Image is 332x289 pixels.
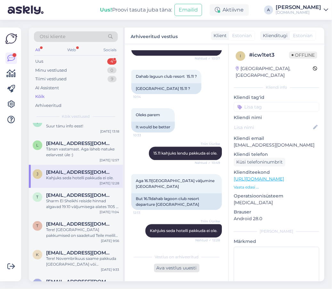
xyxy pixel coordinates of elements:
[62,114,90,119] span: Kõik vestlused
[131,193,222,210] div: But 16.11dahab lagoon club resort departure [GEOGRAPHIC_DATA]
[35,58,43,65] div: Uus
[100,129,119,134] div: [DATE] 13:18
[36,172,38,176] span: J
[195,56,220,61] span: Nähtud ✓ 10:07
[40,33,65,40] span: Otsi kliente
[100,158,119,163] div: [DATE] 12:57
[46,123,119,129] div: Suur tänu info eest!
[293,32,312,39] span: Estonian
[46,256,119,267] div: Tere! Novembrikuus saame pakkuda [GEOGRAPHIC_DATA] või [GEOGRAPHIC_DATA] reise. Kas üks neist sih...
[66,46,77,54] div: Web
[234,238,319,245] p: Märkmed
[276,5,321,10] div: [PERSON_NAME]
[36,281,39,286] span: K
[276,10,321,15] div: [DOMAIN_NAME]
[133,210,157,215] span: 12:13
[234,209,319,215] p: Brauser
[5,33,17,45] img: Askly Logo
[234,199,319,206] p: [MEDICAL_DATA]
[234,158,285,166] div: Küsi telefoninumbrit
[195,238,220,243] span: Nähtud ✓ 12:28
[35,93,45,100] div: Kõik
[234,193,319,199] p: Operatsioonisüsteem
[36,195,39,199] span: t
[46,140,113,146] span: liisa.levo@gmail.com
[46,175,119,181] div: Kahjuks seda hotelli pakkuda ei ole.
[150,228,217,233] span: Kahjuks seda hotelli pakkuda ei ole.
[196,219,220,224] span: Triin Üürike
[260,32,287,39] div: Klienditugi
[100,7,112,13] b: Uus!
[101,267,119,272] div: [DATE] 9:33
[133,133,157,138] span: 10:33
[234,94,319,101] p: Kliendi tag'id
[234,124,312,131] input: Lisa nimi
[35,102,61,109] div: Arhiveeritud
[108,76,117,82] div: 9
[36,143,39,148] span: l
[100,210,119,214] div: [DATE] 11:04
[46,279,113,285] span: Kerli.toomi@kohila.edu.ee
[131,83,201,94] div: [GEOGRAPHIC_DATA] 15.11 ?
[101,238,119,243] div: [DATE] 9:56
[35,67,67,74] div: Minu vestlused
[210,4,249,16] div: Aktiivne
[46,192,113,198] span: triinu02@outlook.com
[36,252,39,257] span: k
[46,169,113,175] span: Janekdanilov@gmail.com
[249,51,289,59] div: # icw1tet3
[46,227,119,238] div: Tere! [GEOGRAPHIC_DATA] pakkumised on saadetud Teile meilile :)
[234,215,319,222] p: Android 28.0
[240,53,241,58] span: i
[236,65,313,79] div: [GEOGRAPHIC_DATA], [GEOGRAPHIC_DATA]
[46,146,119,158] div: Tǎnan vastamast. Aga läheb natuke eelarvest üle :)
[174,4,202,16] button: Emailid
[46,250,113,256] span: karlkarlson2000@gmail.com
[232,32,252,39] span: Estonian
[234,84,319,90] div: Kliendi info
[289,52,317,59] span: Offline
[234,151,319,158] p: Kliendi telefon
[102,46,118,54] div: Socials
[234,142,319,149] p: [EMAIL_ADDRESS][DOMAIN_NAME]
[136,74,197,79] span: Dahab laguun club resort 15.11 ?
[195,160,220,165] span: Nähtud ✓ 10:49
[196,141,220,146] span: Triin Üürike
[35,85,59,91] div: AI Assistent
[276,5,328,15] a: [PERSON_NAME][DOMAIN_NAME]
[211,32,227,39] div: Klient
[34,46,41,54] div: All
[234,229,319,234] div: [PERSON_NAME]
[264,5,273,14] div: A
[154,264,199,272] div: Ava vestlus uuesti
[107,58,117,65] div: 4
[234,114,319,121] p: Kliendi nimi
[136,112,160,117] span: Oleks parem
[46,198,119,210] div: Sharm El Sheikhi reiside hinnad algavad 19.10 väljumisega alates 1105 € /inimene.
[107,67,117,74] div: 0
[234,102,319,112] input: Lisa tag
[36,223,39,228] span: t
[100,181,119,186] div: [DATE] 12:28
[46,221,113,227] span: timojaagre@gmail.com
[35,76,67,82] div: Tiimi vestlused
[131,31,178,40] label: Arhiveeritud vestlus
[153,151,217,156] span: 15.11 kahjuks lendu pakkuda ei ole.
[234,135,319,142] p: Kliendi email
[234,184,319,190] p: Vaata edasi ...
[136,178,215,189] span: Aga 16.11[GEOGRAPHIC_DATA] väljumine [GEOGRAPHIC_DATA]
[131,122,175,132] div: It would be better
[155,254,198,260] span: Vestlus on arhiveeritud
[133,94,157,99] span: 10:14
[234,176,284,182] a: [URL][DOMAIN_NAME]
[234,169,319,176] p: Klienditeekond
[100,6,172,14] div: Proovi tasuta juba täna:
